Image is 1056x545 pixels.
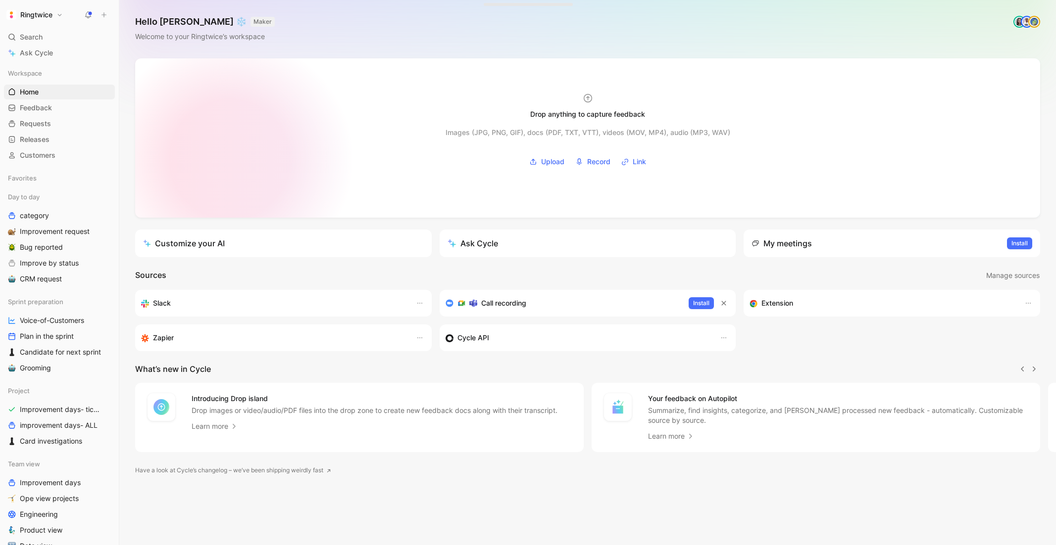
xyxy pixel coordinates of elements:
a: Requests [4,116,115,131]
div: Capture feedback from thousands of sources with Zapier (survey results, recordings, sheets, etc). [141,332,406,344]
div: Sprint preparationVoice-of-CustomersPlan in the sprint♟️Candidate for next sprint🤖Grooming [4,294,115,375]
span: Workspace [8,68,42,78]
button: Ask Cycle [440,229,736,257]
div: Day to daycategory🐌Improvement request🪲Bug reportedImprove by status🤖CRM request [4,189,115,286]
span: category [20,211,49,221]
span: Product view [20,525,62,535]
h3: Extension [761,297,793,309]
span: Ope view projects [20,494,79,503]
a: Voice-of-Customers [4,313,115,328]
button: 🧞‍♂️ [6,524,18,536]
a: Learn more [648,430,695,442]
button: 🤖 [6,273,18,285]
span: Improvement days [20,478,81,488]
a: Have a look at Cycle’s changelog – we’ve been shipping weirdly fast [135,465,331,475]
span: Record [587,156,610,168]
h4: Introducing Drop island [192,393,557,405]
h3: Slack [153,297,171,309]
a: Improvement days [4,475,115,490]
div: Images (JPG, PNG, GIF), docs (PDF, TXT, VTT), videos (MOV, MP4), audio (MP3, WAV) [446,127,730,138]
span: Card investigations [20,436,82,446]
h4: Your feedback on Autopilot [648,393,1028,405]
a: Releases [4,132,115,147]
button: Record [572,154,614,169]
a: improvement days- ALL [4,418,115,433]
div: Sprint preparation [4,294,115,309]
span: Grooming [20,363,51,373]
img: avatar [1029,17,1039,27]
button: Manage sources [986,269,1040,282]
a: Improvement days- tickets ready [4,402,115,417]
a: 🤖Grooming [4,361,115,375]
div: Customize your AI [143,237,225,249]
h3: Zapier [153,332,174,344]
a: Improve by status [4,256,115,271]
img: 🤖 [8,364,16,372]
a: Ask Cycle [4,45,115,60]
span: Link [633,156,646,168]
a: 🤖CRM request [4,272,115,286]
h1: Ringtwice [20,10,52,19]
img: ♟️ [8,348,16,356]
span: Search [20,31,43,43]
button: 🤸 [6,493,18,504]
button: Install [689,297,714,309]
button: 🐌 [6,226,18,237]
span: Ask Cycle [20,47,53,59]
button: RingtwiceRingtwice [4,8,65,22]
button: 🪲 [6,241,18,253]
span: Sprint preparation [8,297,63,307]
a: Learn more [192,420,238,432]
a: Customers [4,148,115,163]
button: MAKER [251,17,275,27]
button: Link [618,154,650,169]
a: ♟️Candidate for next sprint [4,345,115,360]
img: avatar [1022,17,1032,27]
span: Install [693,298,709,308]
a: 🧞‍♂️Product view [4,523,115,538]
span: CRM request [20,274,62,284]
span: Manage sources [986,270,1040,281]
span: Engineering [20,509,58,519]
img: 🐌 [8,227,16,235]
span: Upload [541,156,564,168]
div: ProjectImprovement days- tickets readyimprovement days- ALL♟️Card investigations [4,383,115,449]
a: Engineering [4,507,115,522]
div: Favorites [4,171,115,185]
a: Plan in the sprint [4,329,115,344]
div: Search [4,30,115,45]
span: Candidate for next sprint [20,347,101,357]
h3: Call recording [481,297,526,309]
span: Improve by status [20,258,79,268]
img: Ringtwice [6,10,16,20]
span: Improvement days- tickets ready [20,405,103,414]
button: 🤖 [6,362,18,374]
a: ♟️Card investigations [4,434,115,449]
a: Customize your AI [135,229,432,257]
p: Drop images or video/audio/PDF files into the drop zone to create new feedback docs along with th... [192,406,557,415]
span: Favorites [8,173,37,183]
span: Project [8,386,30,396]
div: Sync your customers, send feedback and get updates in Slack [141,297,406,309]
h2: What’s new in Cycle [135,363,211,375]
div: Capture feedback from anywhere on the web [750,297,1014,309]
div: Ask Cycle [448,237,498,249]
span: Customers [20,150,55,160]
img: 🧞‍♂️ [8,526,16,534]
button: Upload [526,154,568,169]
h2: Sources [135,269,166,282]
div: Workspace [4,66,115,81]
span: improvement days- ALL [20,420,98,430]
a: category [4,208,115,223]
img: 🤖 [8,275,16,283]
img: 🪲 [8,243,16,251]
span: Improvement request [20,227,90,236]
span: Releases [20,135,50,144]
span: Team view [8,459,40,469]
span: Plan in the sprint [20,331,74,341]
div: Drop anything to capture feedback [530,108,645,120]
button: ♟️ [6,346,18,358]
a: 🐌Improvement request [4,224,115,239]
div: Sync customers & send feedback from custom sources. Get inspired by our favorite use case [446,332,710,344]
div: Welcome to your Ringtwice’s workspace [135,31,275,43]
